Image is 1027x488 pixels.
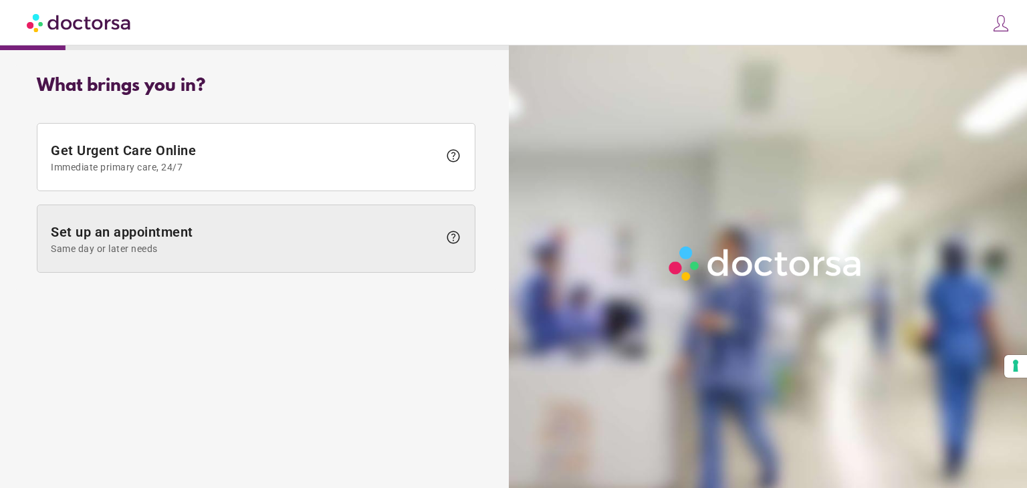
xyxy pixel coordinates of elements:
div: What brings you in? [37,76,475,96]
button: Your consent preferences for tracking technologies [1004,355,1027,378]
span: Set up an appointment [51,224,439,254]
img: Doctorsa.com [27,7,132,37]
span: Same day or later needs [51,243,439,254]
span: Immediate primary care, 24/7 [51,162,439,172]
img: icons8-customer-100.png [992,14,1010,33]
span: help [445,148,461,164]
img: Logo-Doctorsa-trans-White-partial-flat.png [663,241,869,286]
span: Get Urgent Care Online [51,142,439,172]
span: help [445,229,461,245]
